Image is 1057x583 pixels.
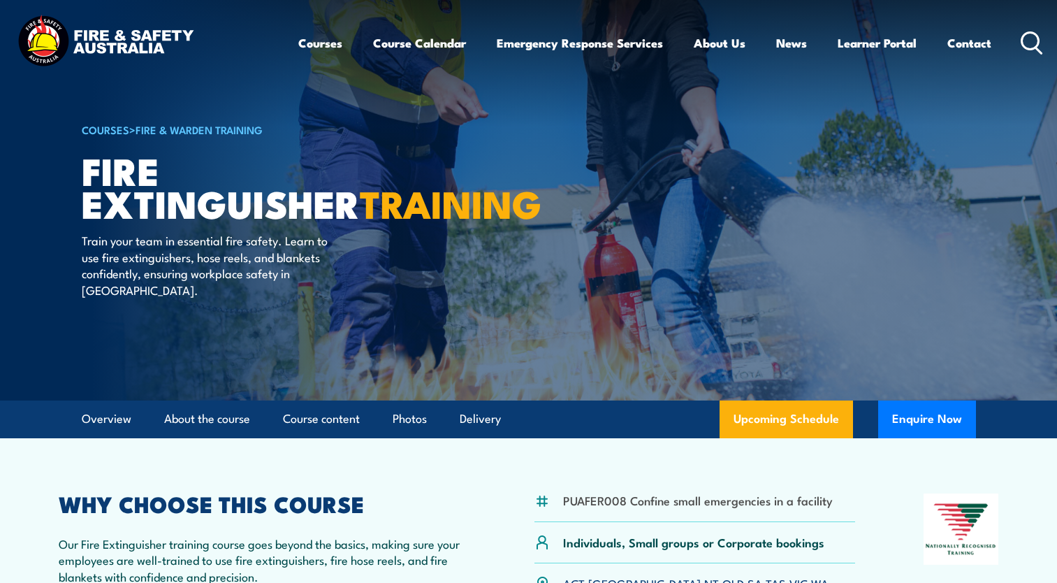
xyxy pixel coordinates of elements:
p: Train your team in essential fire safety. Learn to use fire extinguishers, hose reels, and blanke... [82,232,337,298]
li: PUAFER008 Confine small emergencies in a facility [563,492,833,508]
a: About Us [694,24,745,62]
a: Delivery [460,401,501,438]
a: Emergency Response Services [497,24,663,62]
strong: TRAINING [360,173,541,231]
a: Overview [82,401,131,438]
a: Photos [393,401,427,438]
a: COURSES [82,122,129,137]
button: Enquire Now [878,401,976,438]
h1: Fire Extinguisher [82,154,427,219]
a: News [776,24,807,62]
a: Upcoming Schedule [720,401,853,438]
img: Nationally Recognised Training logo. [924,494,999,565]
h2: WHY CHOOSE THIS COURSE [59,494,467,513]
a: Course Calendar [373,24,466,62]
a: Learner Portal [838,24,917,62]
h6: > [82,121,427,138]
a: Contact [947,24,991,62]
a: Courses [298,24,342,62]
a: About the course [164,401,250,438]
p: Individuals, Small groups or Corporate bookings [563,534,824,550]
a: Course content [283,401,360,438]
a: Fire & Warden Training [136,122,263,137]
